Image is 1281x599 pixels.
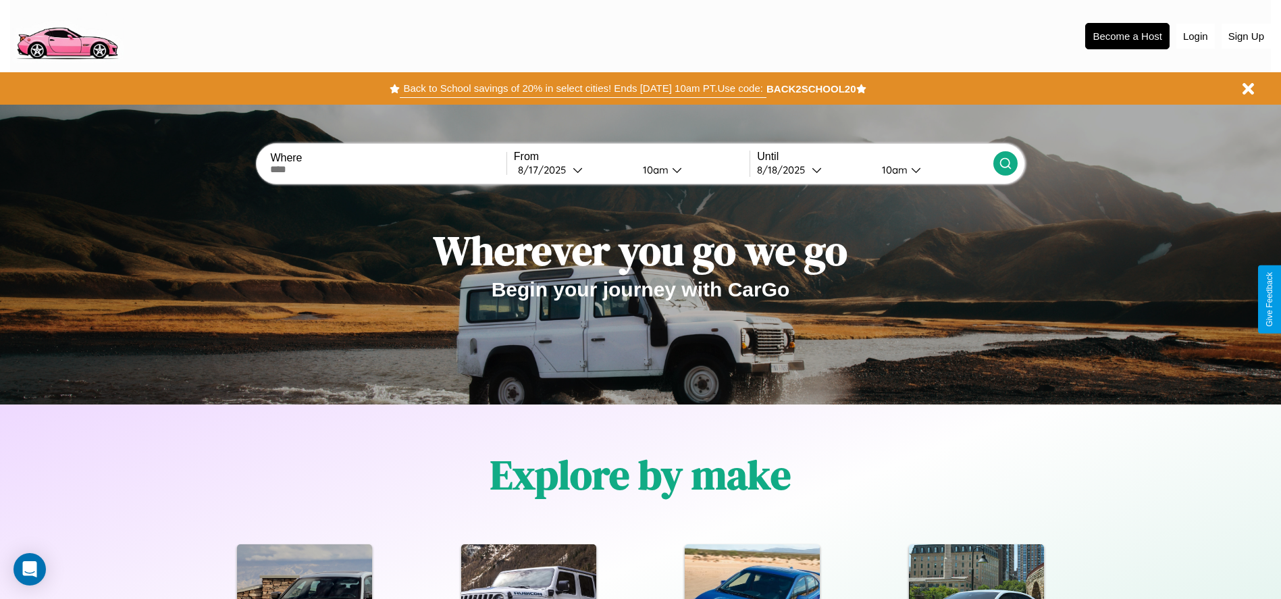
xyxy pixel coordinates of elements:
[875,163,911,176] div: 10am
[514,163,632,177] button: 8/17/2025
[1265,272,1274,327] div: Give Feedback
[10,7,124,63] img: logo
[636,163,672,176] div: 10am
[871,163,993,177] button: 10am
[766,83,856,95] b: BACK2SCHOOL20
[757,163,812,176] div: 8 / 18 / 2025
[270,152,506,164] label: Where
[632,163,750,177] button: 10am
[757,151,993,163] label: Until
[518,163,573,176] div: 8 / 17 / 2025
[1085,23,1170,49] button: Become a Host
[490,447,791,502] h1: Explore by make
[14,553,46,585] div: Open Intercom Messenger
[400,79,766,98] button: Back to School savings of 20% in select cities! Ends [DATE] 10am PT.Use code:
[1222,24,1271,49] button: Sign Up
[514,151,750,163] label: From
[1176,24,1215,49] button: Login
